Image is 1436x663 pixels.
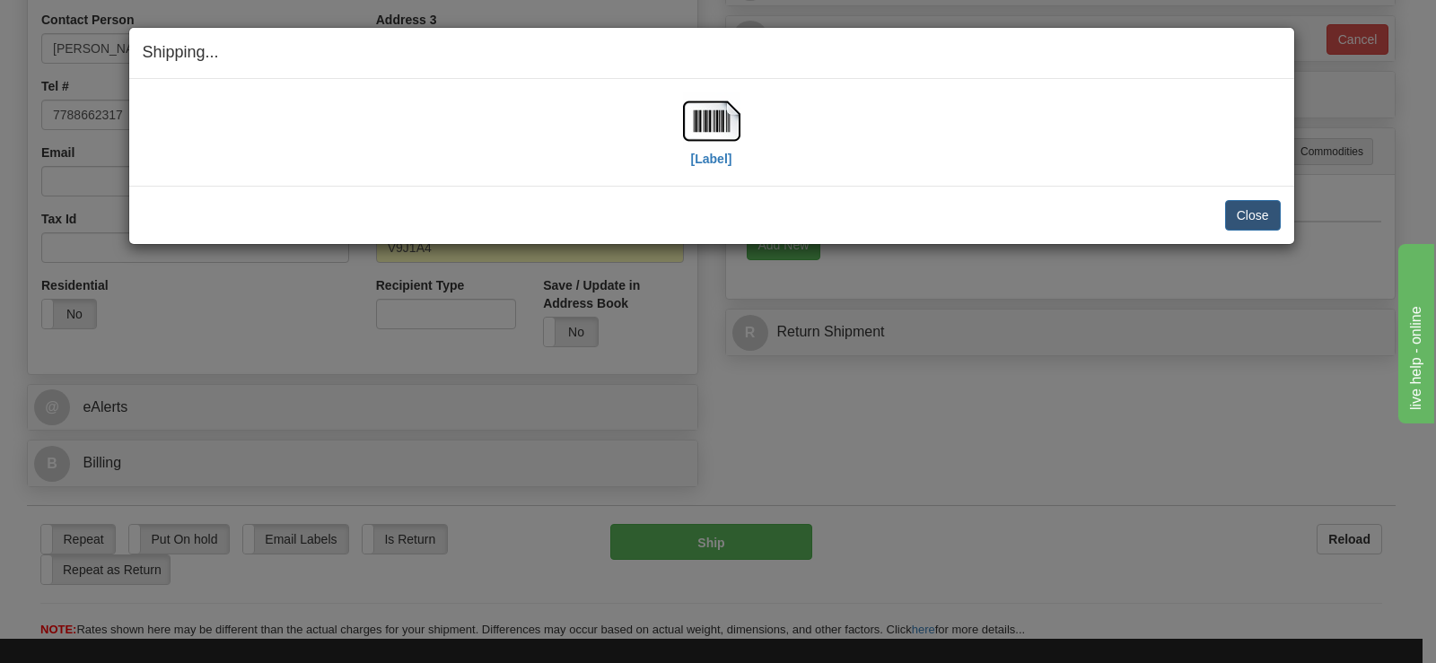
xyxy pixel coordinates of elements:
label: [Label] [691,150,732,168]
iframe: chat widget [1395,240,1434,423]
a: [Label] [683,112,740,165]
div: live help - online [13,11,166,32]
span: Shipping... [143,43,219,61]
button: Close [1225,200,1281,231]
img: barcode.jpg [683,92,740,150]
